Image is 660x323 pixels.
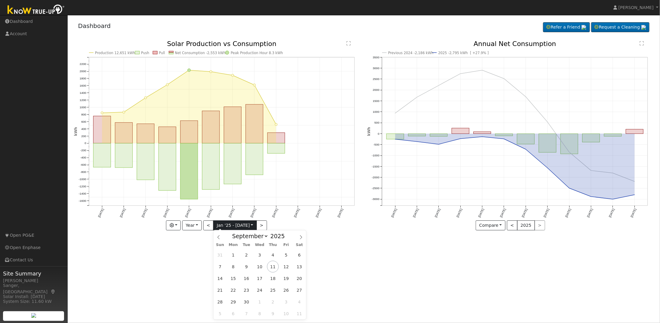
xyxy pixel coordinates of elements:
text: Pull [159,51,165,55]
text: kWh [74,127,78,136]
text: -400 [80,156,86,159]
text: -1400 [78,192,86,195]
text: Peak Production Hour 8.3 kWh [231,51,283,55]
text: 1000 [373,110,379,114]
circle: onclick="" [253,84,256,86]
circle: onclick="" [210,71,212,73]
text: kWh [367,127,371,136]
span: Mon [227,243,240,247]
span: October 4, 2025 [293,296,305,308]
text: -1000 [78,178,86,181]
rect: onclick="" [246,143,263,175]
span: Thu [266,243,280,247]
circle: onclick="" [568,187,571,189]
text: 1000 [79,106,86,109]
text: [DATE] [250,208,257,218]
text: [DATE] [272,208,278,218]
button: > [256,220,267,231]
text: 1500 [373,99,379,103]
span: September 16, 2025 [241,272,252,284]
text: [DATE] [456,208,463,218]
span: September 2, 2025 [241,249,252,261]
text: [DATE] [478,208,485,218]
text: Annual Net Consumption [474,40,556,48]
text: 3000 [373,66,379,70]
rect: onclick="" [604,134,622,137]
circle: onclick="" [101,112,103,114]
rect: onclick="" [202,143,219,190]
img: Know True-Up [5,3,68,17]
circle: onclick="" [590,170,592,172]
circle: onclick="" [437,84,440,87]
text: 600 [81,120,86,123]
text: 1600 [79,84,86,87]
span: September 14, 2025 [214,272,226,284]
rect: onclick="" [137,143,154,180]
text: 2500 [373,78,379,81]
text: -1000 [372,154,379,157]
rect: onclick="" [582,134,600,142]
text: 1200 [79,98,86,102]
button: Compare [476,220,505,231]
span: October 2, 2025 [267,296,279,308]
span: September 18, 2025 [267,272,279,284]
button: < [203,220,214,231]
rect: onclick="" [626,129,643,134]
rect: onclick="" [474,132,491,134]
text: [DATE] [521,208,528,218]
text: [DATE] [293,208,300,218]
span: September 29, 2025 [227,296,239,308]
circle: onclick="" [481,136,483,138]
circle: onclick="" [568,151,571,153]
text: [DATE] [119,208,126,218]
text: -600 [80,163,86,167]
img: retrieve [31,313,36,318]
span: September 7, 2025 [214,261,226,272]
a: Request a Cleaning [591,22,649,32]
rect: onclick="" [180,121,198,143]
text: 500 [374,121,379,125]
a: Refer a Friend [543,22,590,32]
span: October 10, 2025 [280,308,292,319]
circle: onclick="" [437,143,440,146]
span: September 30, 2025 [241,296,252,308]
span: September 6, 2025 [293,249,305,261]
rect: onclick="" [539,134,556,152]
rect: onclick="" [495,134,513,136]
circle: onclick="" [546,121,549,123]
text: Production 12,651 kWh [95,51,135,55]
span: October 7, 2025 [241,308,252,319]
text:  [346,41,351,46]
span: Wed [253,243,266,247]
span: Sun [213,243,227,247]
rect: onclick="" [115,143,132,168]
text: 800 [81,113,86,116]
span: October 8, 2025 [254,308,266,319]
span: September 4, 2025 [267,249,279,261]
div: Sanger, [GEOGRAPHIC_DATA] [3,282,64,295]
span: September 13, 2025 [293,261,305,272]
text: [DATE] [315,208,322,218]
circle: onclick="" [546,167,549,169]
text: [DATE] [391,208,398,218]
text: -1600 [78,199,86,203]
span: September 23, 2025 [241,284,252,296]
rect: onclick="" [202,111,219,143]
circle: onclick="" [525,96,527,98]
span: October 3, 2025 [280,296,292,308]
span: September 25, 2025 [267,284,279,296]
text: 2000 [373,88,379,92]
span: September 10, 2025 [254,261,266,272]
span: September 19, 2025 [280,272,292,284]
text: [DATE] [163,208,170,218]
text: [DATE] [565,208,572,218]
span: September 27, 2025 [293,284,305,296]
span: Sat [293,243,306,247]
span: September 20, 2025 [293,272,305,284]
rect: onclick="" [158,127,176,143]
span: September 5, 2025 [280,249,292,261]
div: System Size: 11.60 kW [3,298,64,305]
span: October 11, 2025 [293,308,305,319]
span: September 26, 2025 [280,284,292,296]
circle: onclick="" [525,148,527,151]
